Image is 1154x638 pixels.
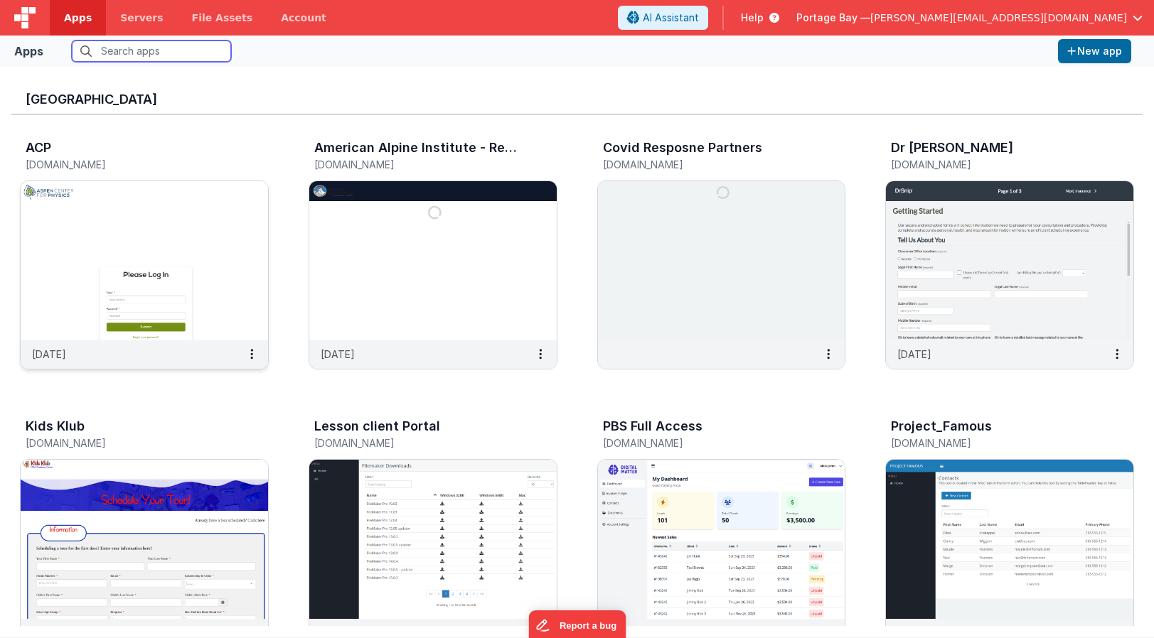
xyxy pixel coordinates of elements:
[72,40,231,62] input: Search apps
[891,141,1013,155] h3: Dr [PERSON_NAME]
[603,141,762,155] h3: Covid Resposne Partners
[192,11,253,25] span: File Assets
[643,11,699,25] span: AI Assistant
[26,92,1128,107] h3: [GEOGRAPHIC_DATA]
[26,438,233,448] h5: [DOMAIN_NAME]
[618,6,708,30] button: AI Assistant
[14,43,43,60] div: Apps
[26,159,233,170] h5: [DOMAIN_NAME]
[796,11,870,25] span: Portage Bay —
[603,438,811,448] h5: [DOMAIN_NAME]
[741,11,764,25] span: Help
[603,159,811,170] h5: [DOMAIN_NAME]
[321,347,355,362] p: [DATE]
[314,141,518,155] h3: American Alpine Institute - Registration Web App
[891,159,1099,170] h5: [DOMAIN_NAME]
[26,419,85,433] h3: Kids Klub
[870,11,1127,25] span: [PERSON_NAME][EMAIL_ADDRESS][DOMAIN_NAME]
[891,419,992,433] h3: Project_Famous
[891,438,1099,448] h5: [DOMAIN_NAME]
[314,419,440,433] h3: Lesson client Portal
[897,347,931,362] p: [DATE]
[120,11,163,25] span: Servers
[314,438,522,448] h5: [DOMAIN_NAME]
[64,11,92,25] span: Apps
[26,141,51,155] h3: ACP
[32,347,66,362] p: [DATE]
[603,419,702,433] h3: PBS Full Access
[796,11,1143,25] button: Portage Bay — [PERSON_NAME][EMAIL_ADDRESS][DOMAIN_NAME]
[1058,39,1131,63] button: New app
[314,159,522,170] h5: [DOMAIN_NAME]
